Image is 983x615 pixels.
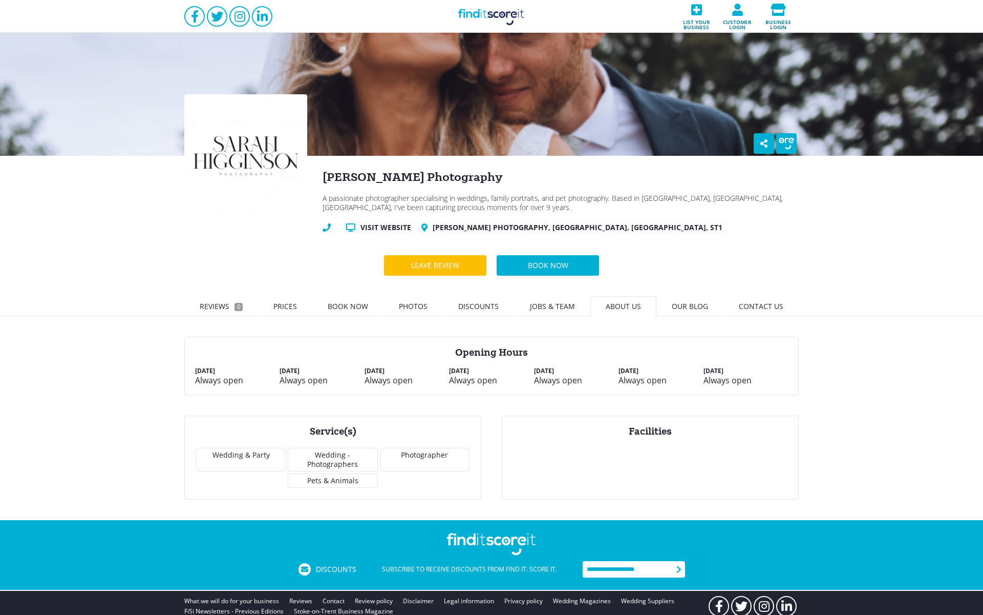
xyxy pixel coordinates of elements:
[273,301,297,311] span: Prices
[195,368,280,374] div: [DATE]
[184,296,258,317] a: Reviews0
[288,474,377,488] div: Pets & Animals
[323,596,345,606] a: Contact
[679,16,714,30] span: List your business
[515,296,590,317] a: Jobs & Team
[234,303,243,311] small: 0
[365,376,449,384] div: Always open
[618,368,703,374] div: [DATE]
[444,596,494,606] a: Legal information
[196,448,286,471] div: Wedding & Party
[534,368,618,374] div: [DATE]
[356,563,583,576] div: Subscribe to receive discounts from Find it. Score it.
[280,376,364,384] div: Always open
[380,448,469,471] div: Photographer
[289,596,312,606] a: Reviews
[288,448,377,471] div: Wedding - Photographers
[258,296,312,317] a: Prices
[618,376,703,384] div: Always open
[553,596,611,606] a: Wedding Magazines
[195,376,280,384] div: Always open
[316,566,356,573] span: Discounts
[401,255,469,276] div: Leave review
[761,16,796,30] span: Business login
[312,296,383,317] a: Book now
[399,301,428,311] span: Photos
[433,222,722,233] a: [PERSON_NAME] Photography, [GEOGRAPHIC_DATA], [GEOGRAPHIC_DATA], ST1
[621,596,674,606] a: Wedding Suppliers
[723,296,799,317] a: Contact us
[200,301,229,311] span: Reviews
[504,596,543,606] a: Privacy policy
[703,376,788,384] div: Always open
[717,1,758,33] a: Customer login
[739,301,783,311] span: Contact us
[530,301,575,311] span: Jobs & Team
[606,301,641,311] span: About us
[280,368,364,374] div: [DATE]
[656,296,723,317] a: Our blog
[676,1,717,33] a: List your business
[458,301,499,311] span: Discounts
[384,255,486,276] a: Leave review
[323,194,799,212] div: A passionate photographer specialising in weddings, family portraits, and pet photography. Based ...
[590,296,656,317] a: About us
[758,1,799,33] a: Business login
[403,596,434,606] a: Disclaimer
[703,368,788,374] div: [DATE]
[720,16,755,30] span: Customer login
[195,426,471,437] div: Service(s)
[534,376,618,384] div: Always open
[443,296,514,317] a: Discounts
[449,368,533,374] div: [DATE]
[449,376,533,384] div: Always open
[355,596,393,606] a: Review policy
[672,301,708,311] span: Our blog
[328,301,368,311] span: Book now
[365,368,449,374] div: [DATE]
[184,596,279,606] a: What we will do for your business
[195,347,788,358] div: Opening Hours
[323,171,799,183] div: [PERSON_NAME] Photography
[383,296,443,317] a: Photos
[518,255,579,276] div: Book now
[497,255,599,276] a: Book now
[512,426,788,437] div: Facilities
[360,222,411,233] a: Visit website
